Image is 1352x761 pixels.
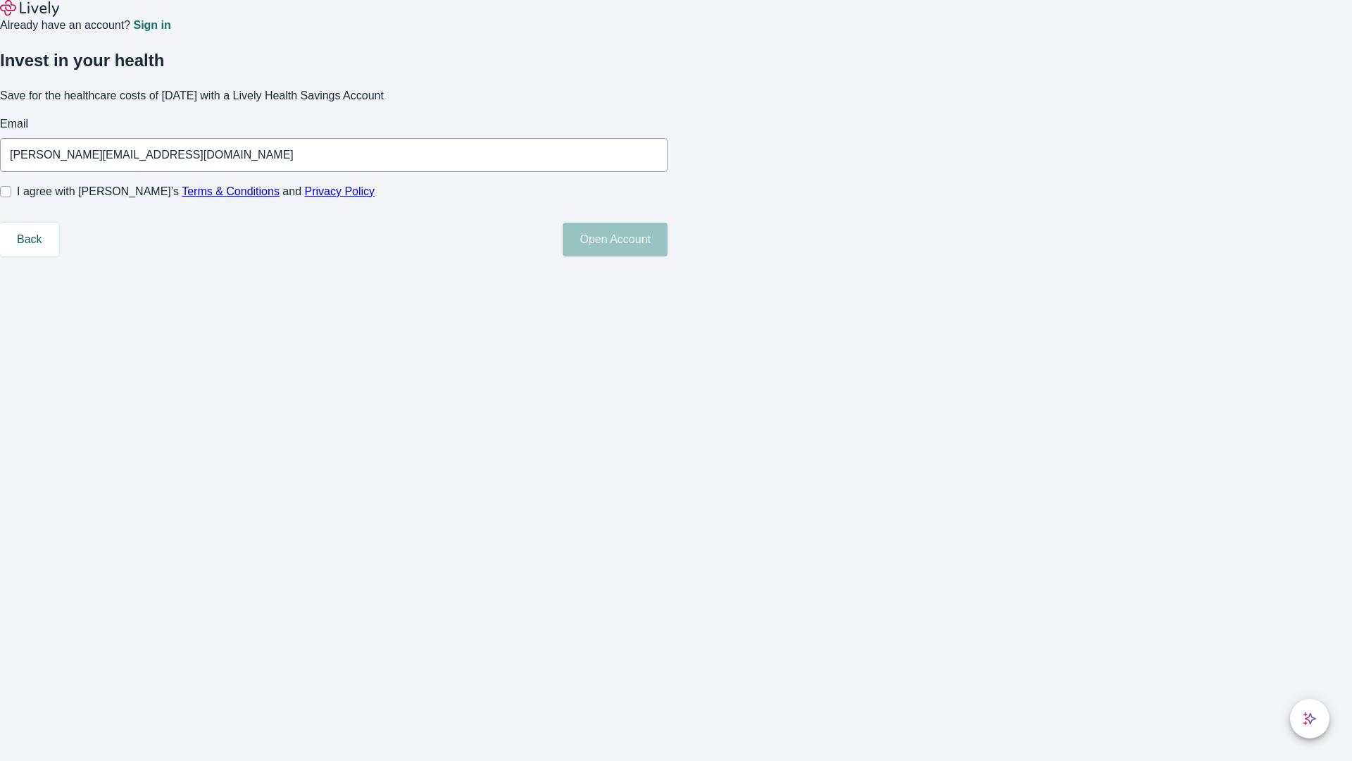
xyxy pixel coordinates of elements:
[1290,699,1329,738] button: chat
[182,185,280,197] a: Terms & Conditions
[17,183,375,200] span: I agree with [PERSON_NAME]’s and
[1303,712,1317,726] svg: Lively AI Assistant
[133,20,170,31] a: Sign in
[305,185,375,197] a: Privacy Policy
